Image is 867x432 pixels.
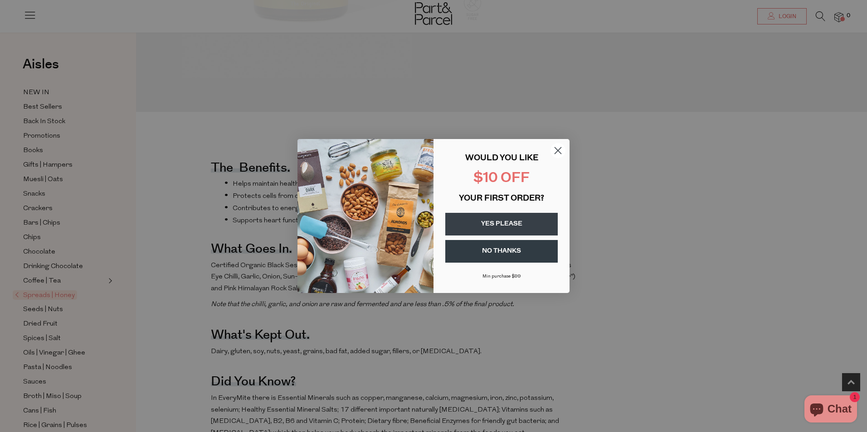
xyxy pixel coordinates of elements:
[445,240,558,263] button: NO THANKS
[445,213,558,235] button: YES PLEASE
[482,274,521,279] span: Min purchase $99
[473,172,530,186] span: $10 OFF
[459,195,544,203] span: YOUR FIRST ORDER?
[550,143,566,158] button: Close dialog
[465,154,538,163] span: WOULD YOU LIKE
[297,139,433,293] img: 43fba0fb-7538-40bc-babb-ffb1a4d097bc.jpeg
[802,395,860,425] inbox-online-store-chat: Shopify online store chat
